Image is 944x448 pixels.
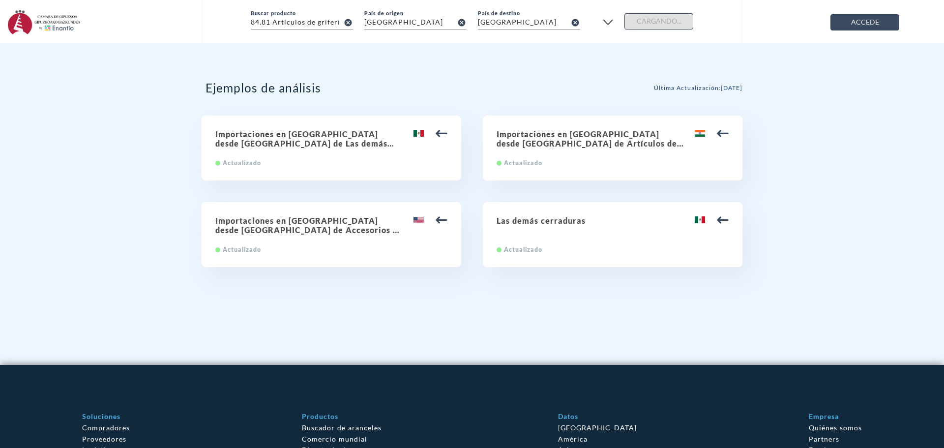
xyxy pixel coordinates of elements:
[215,129,447,148] h2: Importaciones en [GEOGRAPHIC_DATA] desde [GEOGRAPHIC_DATA] de Las demás bombas centrífugas
[504,159,542,167] span: Actualizado
[830,14,899,30] button: Accede
[497,216,729,225] h2: Las demás cerraduras
[364,11,404,16] label: País de origen
[717,127,729,139] img: arrow.svg
[571,18,580,27] i: cancel
[223,159,261,167] span: Actualizado
[302,423,382,432] a: Buscador de aranceles
[809,435,839,443] a: Partners
[558,435,588,443] a: América
[839,16,891,29] span: Accede
[344,18,353,27] i: cancel
[600,15,616,30] img: open filter
[436,127,447,139] img: arrow.svg
[436,214,447,226] img: arrow.svg
[809,412,839,420] a: Empresa
[302,412,338,420] a: Productos
[206,81,321,95] h2: Ejemplos de análisis
[654,84,742,91] span: Última Actualización : [DATE]
[223,246,261,253] span: Actualizado
[82,412,120,420] a: Soluciones
[570,14,580,30] button: clear-input
[343,14,353,30] button: clear-input
[251,11,296,16] label: Buscar producto
[457,14,467,30] button: clear-input
[457,18,466,27] i: cancel
[717,214,729,226] img: arrow.svg
[504,246,542,253] span: Actualizado
[82,435,126,443] a: Proveedores
[558,423,637,432] a: [GEOGRAPHIC_DATA]
[497,129,729,148] h2: Importaciones en [GEOGRAPHIC_DATA] desde [GEOGRAPHIC_DATA] de Artículos de grifería y órganos sim...
[558,412,578,420] a: Datos
[215,216,447,235] h2: Importaciones en [GEOGRAPHIC_DATA] desde [GEOGRAPHIC_DATA] de Accesorios de tubería [por ejemplo:...
[302,435,367,443] a: Comercio mundial
[809,423,862,432] a: Quiénes somos
[478,11,520,16] label: País de destino
[82,423,130,432] a: Compradores
[8,10,81,34] img: enantio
